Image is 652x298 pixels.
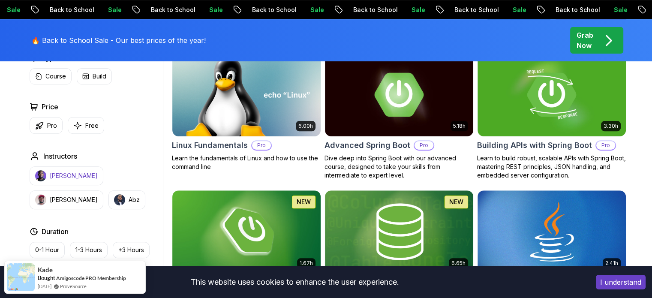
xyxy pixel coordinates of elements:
[453,123,466,129] p: 5.18h
[87,6,114,14] p: Sale
[30,68,72,84] button: Course
[7,263,35,291] img: provesource social proof notification image
[415,141,433,150] p: Pro
[42,102,58,112] h2: Price
[30,117,63,134] button: Pro
[43,151,77,161] h2: Instructors
[332,6,391,14] p: Back to School
[35,246,59,254] p: 0-1 Hour
[297,198,311,206] p: NEW
[593,6,620,14] p: Sale
[449,198,463,206] p: NEW
[68,117,104,134] button: Free
[85,121,99,130] p: Free
[492,6,519,14] p: Sale
[42,226,69,237] h2: Duration
[604,123,618,129] p: 3.30h
[29,6,87,14] p: Back to School
[188,6,216,14] p: Sale
[477,139,592,151] h2: Building APIs with Spring Boot
[35,194,46,205] img: instructor img
[478,53,626,136] img: Building APIs with Spring Boot card
[130,6,188,14] p: Back to School
[60,283,87,290] a: ProveSource
[77,68,112,84] button: Build
[6,273,583,292] div: This website uses cookies to enhance the user experience.
[451,260,466,267] p: 6.65h
[70,242,108,258] button: 1-3 Hours
[50,196,98,204] p: [PERSON_NAME]
[114,194,125,205] img: instructor img
[30,190,103,209] button: instructor img[PERSON_NAME]
[30,242,65,258] button: 0-1 Hour
[113,242,150,258] button: +3 Hours
[35,170,46,181] img: instructor img
[50,172,98,180] p: [PERSON_NAME]
[252,141,271,150] p: Pro
[108,190,145,209] button: instructor imgAbz
[30,166,103,185] button: instructor img[PERSON_NAME]
[172,53,321,136] img: Linux Fundamentals card
[433,6,492,14] p: Back to School
[596,141,615,150] p: Pro
[172,190,321,274] img: Spring Boot for Beginners card
[38,274,55,281] span: Bought
[325,53,473,136] img: Advanced Spring Boot card
[298,123,313,129] p: 6.00h
[31,35,206,45] p: 🔥 Back to School Sale - Our best prices of the year!
[477,53,626,180] a: Building APIs with Spring Boot card3.30hBuilding APIs with Spring BootProLearn to build robust, s...
[47,121,57,130] p: Pro
[577,30,593,51] p: Grab Now
[45,72,66,81] p: Course
[477,154,626,180] p: Learn to build robust, scalable APIs with Spring Boot, mastering REST principles, JSON handling, ...
[535,6,593,14] p: Back to School
[118,246,144,254] p: +3 Hours
[56,275,126,281] a: Amigoscode PRO Membership
[605,260,618,267] p: 2.41h
[391,6,418,14] p: Sale
[289,6,317,14] p: Sale
[172,154,321,171] p: Learn the fundamentals of Linux and how to use the command line
[324,154,474,180] p: Dive deep into Spring Boot with our advanced course, designed to take your skills from intermedia...
[324,53,474,180] a: Advanced Spring Boot card5.18hAdvanced Spring BootProDive deep into Spring Boot with our advanced...
[478,190,626,274] img: Java for Beginners card
[75,246,102,254] p: 1-3 Hours
[129,196,140,204] p: Abz
[596,275,646,289] button: Accept cookies
[38,266,53,274] span: Kade
[38,283,51,290] span: [DATE]
[325,190,473,274] img: Spring Data JPA card
[231,6,289,14] p: Back to School
[93,72,106,81] p: Build
[300,260,313,267] p: 1.67h
[172,139,248,151] h2: Linux Fundamentals
[324,139,410,151] h2: Advanced Spring Boot
[172,53,321,171] a: Linux Fundamentals card6.00hLinux FundamentalsProLearn the fundamentals of Linux and how to use t...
